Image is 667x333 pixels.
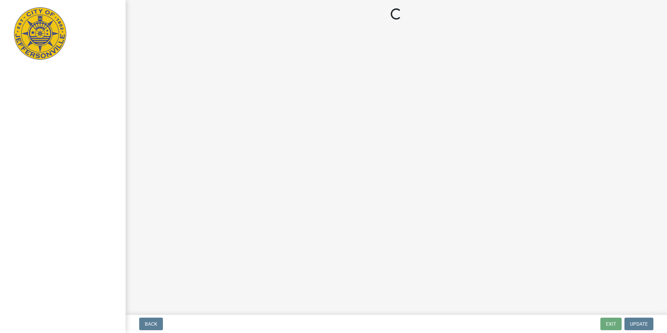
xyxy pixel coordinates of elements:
button: Exit [600,318,622,330]
span: Update [630,321,648,327]
img: City of Jeffersonville, Indiana [14,7,66,60]
button: Update [624,318,653,330]
button: Back [139,318,163,330]
span: Back [145,321,157,327]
